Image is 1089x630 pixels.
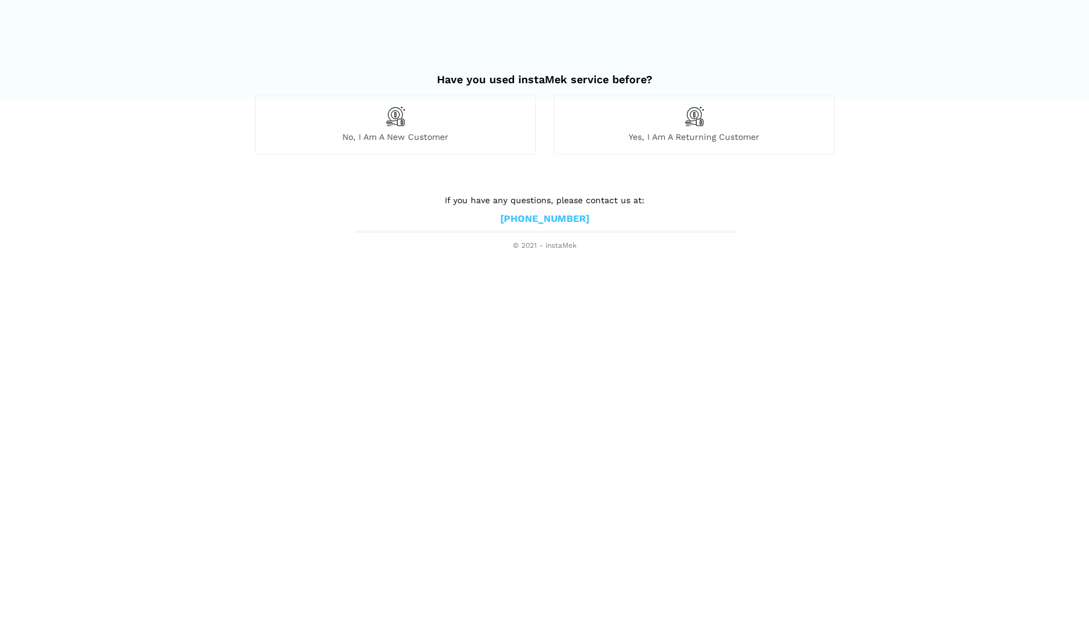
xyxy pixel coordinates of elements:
span: Yes, I am a returning customer [554,131,834,142]
span: © 2021 - instaMek [355,241,735,251]
a: [PHONE_NUMBER] [500,213,589,225]
span: No, I am a new customer [256,131,535,142]
p: If you have any questions, please contact us at: [355,194,735,207]
h2: Have you used instaMek service before? [255,61,835,86]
